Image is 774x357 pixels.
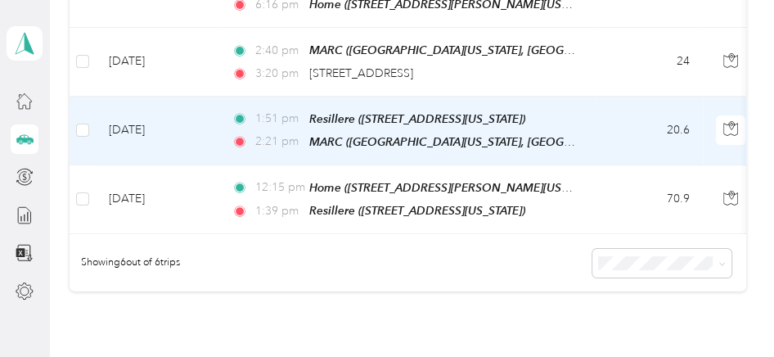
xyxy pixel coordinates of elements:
[96,97,218,165] td: [DATE]
[682,265,774,357] iframe: Everlance-gr Chat Button Frame
[595,28,703,96] td: 24
[255,65,302,83] span: 3:20 pm
[96,28,218,96] td: [DATE]
[255,202,302,220] span: 1:39 pm
[309,66,413,80] span: [STREET_ADDRESS]
[96,165,218,234] td: [DATE]
[595,97,703,165] td: 20.6
[595,165,703,234] td: 70.9
[255,178,302,197] span: 12:15 pm
[309,112,525,125] span: Resillere ([STREET_ADDRESS][US_STATE])
[309,204,525,217] span: Resillere ([STREET_ADDRESS][US_STATE])
[255,133,302,151] span: 2:21 pm
[70,255,180,270] span: Showing 6 out of 6 trips
[255,42,302,60] span: 2:40 pm
[309,181,604,195] span: Home ([STREET_ADDRESS][PERSON_NAME][US_STATE])
[255,110,302,128] span: 1:51 pm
